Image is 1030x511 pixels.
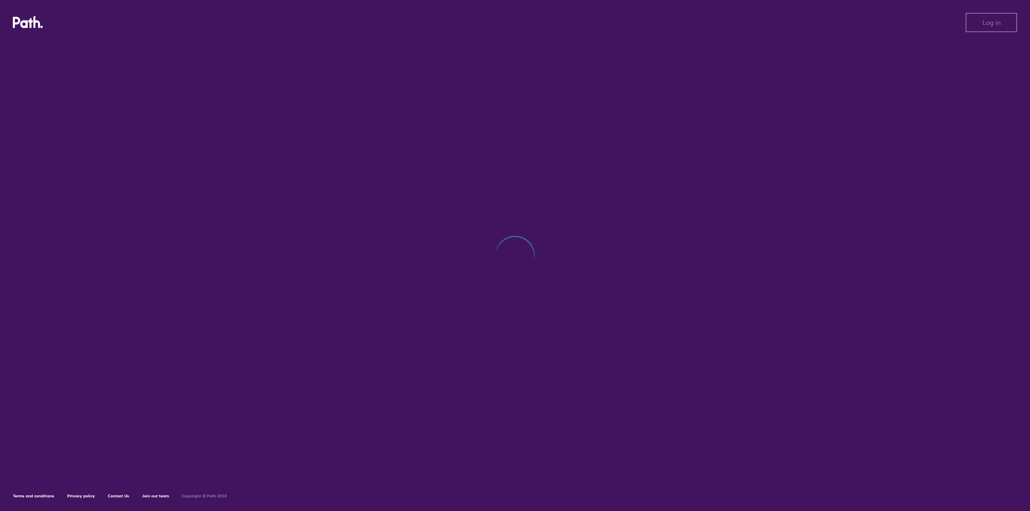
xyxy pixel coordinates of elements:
h6: Copyright © Path 2018 [182,494,227,499]
span: Log in [983,19,1001,26]
a: Join our team [142,493,169,499]
button: Log in [966,13,1017,32]
a: Contact Us [108,493,129,499]
a: Privacy policy [67,493,95,499]
a: Terms and conditions [13,493,54,499]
